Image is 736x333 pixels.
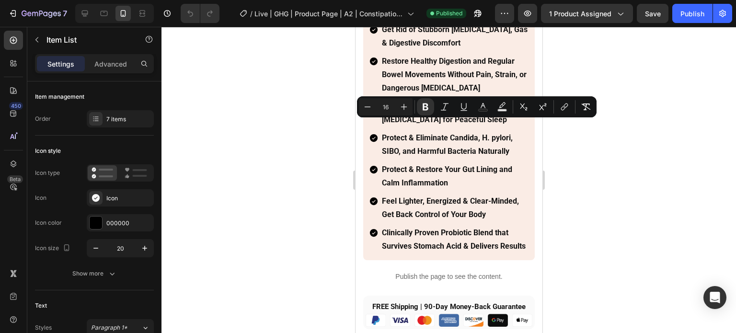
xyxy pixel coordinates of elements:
div: 000000 [106,219,151,228]
div: Open Intercom Messenger [703,286,726,309]
div: Icon color [35,218,62,227]
span: Paragraph 1* [91,323,127,332]
div: Rich Text Editor. Editing area: main [25,103,173,133]
p: 7 [63,8,67,19]
button: Save [637,4,668,23]
span: Live | GHG | Product Page | A2 | Constipation | 3 6 12 Packs | [DATE] [254,9,403,19]
strong: Protect & Restore Your Gut Lining and Calm Inflammation [26,138,157,161]
strong: Clinically Proven Probiotic Blend that Survives Stomach Acid & Delivers Results [26,201,170,224]
img: gempages_545042197993489537-484c869d-8d8f-4a68-aa4a-e963f9fd94f7.png [10,287,177,300]
span: Save [645,10,661,18]
div: Item management [35,92,84,101]
strong: FREE Shipping | 90-Day Money-Back Guarantee [17,276,170,284]
p: Advanced [94,59,127,69]
span: / [250,9,253,19]
div: Rich Text Editor. Editing area: main [25,26,173,69]
div: Icon [106,194,151,203]
div: Icon size [35,242,72,255]
span: 1 product assigned [549,9,611,19]
span: Published [436,9,462,18]
button: Show more [35,265,154,282]
div: Styles [35,323,52,332]
div: Show more [72,269,117,278]
div: Rich Text Editor. Editing area: main [25,166,173,196]
button: 1 product assigned [541,4,633,23]
div: 7 items [106,115,151,124]
div: 450 [9,102,23,110]
div: Rich Text Editor. Editing area: main [25,198,173,228]
iframe: Design area [356,27,542,333]
strong: Restore Healthy Digestion and Regular Bowel Movements Without Pain, Strain, or Dangerous [MEDICAL... [26,30,171,66]
button: 7 [4,4,71,23]
strong: Protect & Eliminate Candida, H. pylori, SIBO, and Harmful Bacteria Naturally [26,106,157,129]
p: Settings [47,59,74,69]
div: Undo/Redo [181,4,219,23]
div: Editor contextual toolbar [357,96,597,117]
div: Rich Text Editor. Editing area: main [25,135,173,164]
div: Icon style [35,147,61,155]
p: Publish the page to see the content. [8,245,179,255]
p: Item List [46,34,128,46]
div: Icon [35,194,46,202]
div: Text [35,301,47,310]
button: Publish [672,4,713,23]
div: Order [35,115,51,123]
strong: Feel Lighter, Energized & Clear-Minded, Get Back Control of Your Body [26,170,163,192]
strong: Eliminate Painful [MEDICAL_DATA] & [MEDICAL_DATA] for Peaceful Sleep [26,75,153,97]
div: Icon type [35,169,60,177]
div: Publish [680,9,704,19]
div: Rich Text Editor. Editing area: main [25,71,173,101]
div: Beta [7,175,23,183]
